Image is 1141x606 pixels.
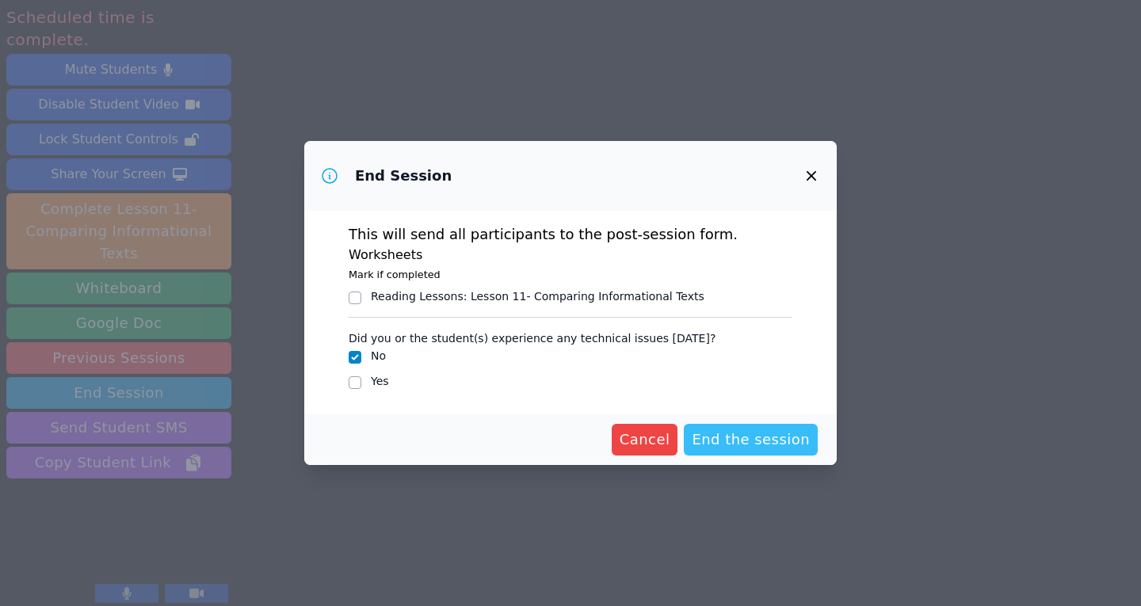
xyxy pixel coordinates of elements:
span: Cancel [620,429,670,451]
h3: End Session [355,166,452,185]
button: End the session [684,424,818,455]
legend: Did you or the student(s) experience any technical issues [DATE]? [349,324,716,348]
span: End the session [692,429,810,451]
button: Cancel [612,424,678,455]
p: This will send all participants to the post-session form. [349,223,792,246]
div: Reading Lessons : Lesson 11- Comparing Informational Texts [371,288,704,304]
small: Mark if completed [349,269,441,280]
label: Yes [371,375,389,387]
h3: Worksheets [349,246,792,265]
label: No [371,349,386,362]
